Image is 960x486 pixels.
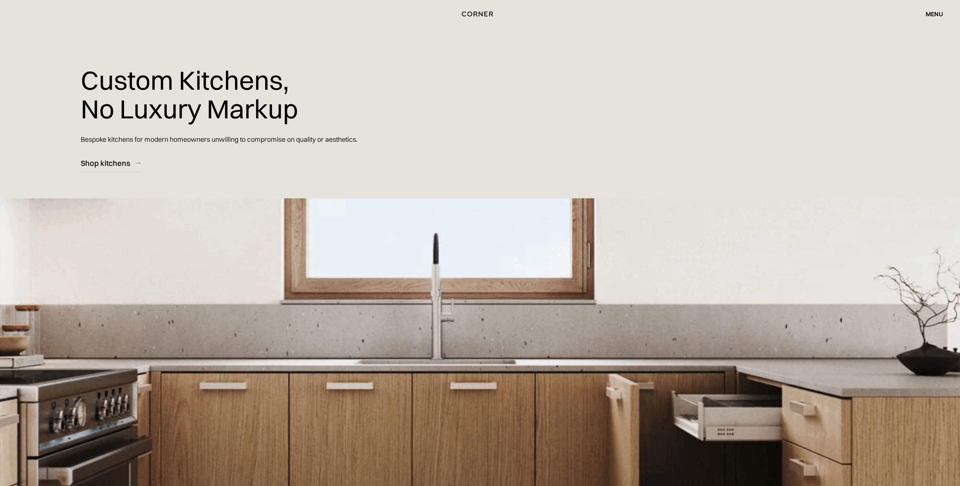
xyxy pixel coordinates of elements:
[918,8,943,20] div: menu
[81,60,298,129] h1: Custom Kitchens, No Luxury Markup
[81,154,140,172] a: Shop kitchens
[444,9,516,19] a: home
[81,129,358,150] p: Bespoke kitchens for modern homeowners unwilling to compromise on quality or aesthetics.
[81,158,130,168] div: Shop kitchens
[926,11,943,17] div: menu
